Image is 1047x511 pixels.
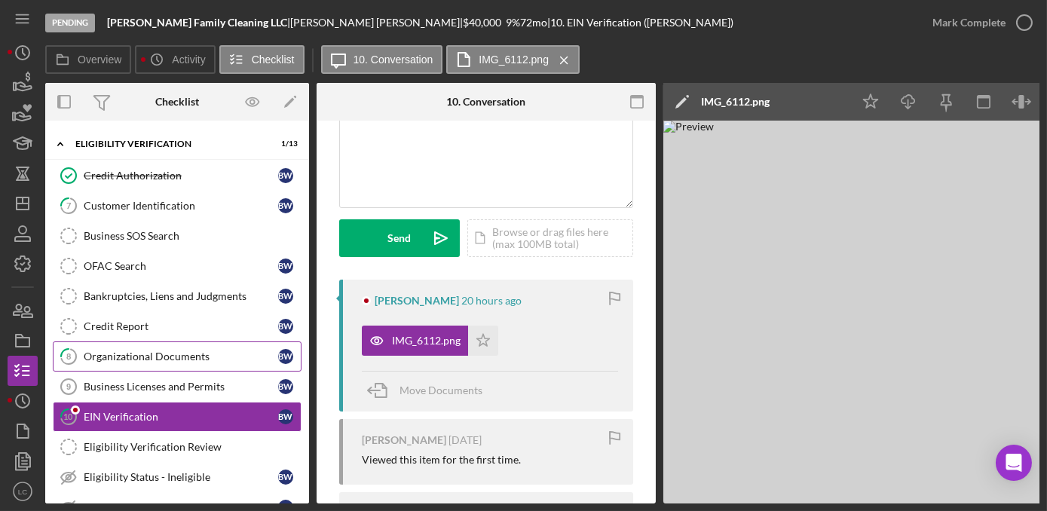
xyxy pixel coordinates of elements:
[53,402,302,432] a: 10EIN VerificationBW
[447,96,526,108] div: 10. Conversation
[290,17,463,29] div: [PERSON_NAME] [PERSON_NAME] |
[66,351,71,361] tspan: 8
[53,191,302,221] a: 7Customer IdentificationBW
[84,441,301,453] div: Eligibility Verification Review
[84,320,278,332] div: Credit Report
[278,198,293,213] div: B W
[219,45,305,74] button: Checklist
[701,96,770,108] div: IMG_6112.png
[448,434,482,446] time: 2025-09-08 14:51
[252,54,295,66] label: Checklist
[53,161,302,191] a: Credit AuthorizationBW
[278,319,293,334] div: B W
[53,341,302,372] a: 8Organizational DocumentsBW
[278,259,293,274] div: B W
[135,45,215,74] button: Activity
[107,16,287,29] b: [PERSON_NAME] Family Cleaning LLC
[917,8,1039,38] button: Mark Complete
[479,54,549,66] label: IMG_6112.png
[84,260,278,272] div: OFAC Search
[278,289,293,304] div: B W
[321,45,443,74] button: 10. Conversation
[84,471,278,483] div: Eligibility Status - Ineligible
[362,434,446,446] div: [PERSON_NAME]
[362,454,521,466] div: Viewed this item for the first time.
[996,445,1032,481] div: Open Intercom Messenger
[53,432,302,462] a: Eligibility Verification Review
[278,349,293,364] div: B W
[84,350,278,363] div: Organizational Documents
[53,281,302,311] a: Bankruptcies, Liens and JudgmentsBW
[278,409,293,424] div: B W
[66,200,72,210] tspan: 7
[339,219,460,257] button: Send
[84,381,278,393] div: Business Licenses and Permits
[84,170,278,182] div: Credit Authorization
[362,372,497,409] button: Move Documents
[8,476,38,506] button: LC
[107,17,290,29] div: |
[547,17,733,29] div: | 10. EIN Verification ([PERSON_NAME])
[53,221,302,251] a: Business SOS Search
[375,295,459,307] div: [PERSON_NAME]
[53,251,302,281] a: OFAC SearchBW
[271,139,298,148] div: 1 / 13
[172,54,205,66] label: Activity
[84,290,278,302] div: Bankruptcies, Liens and Judgments
[278,168,293,183] div: B W
[155,96,199,108] div: Checklist
[84,411,278,423] div: EIN Verification
[64,412,74,421] tspan: 10
[84,200,278,212] div: Customer Identification
[461,295,522,307] time: 2025-09-10 23:08
[18,488,27,496] text: LC
[506,17,520,29] div: 9 %
[84,230,301,242] div: Business SOS Search
[400,384,482,396] span: Move Documents
[463,16,501,29] span: $40,000
[520,17,547,29] div: 72 mo
[66,382,71,391] tspan: 9
[392,335,461,347] div: IMG_6112.png
[388,219,412,257] div: Send
[53,462,302,492] a: Eligibility Status - IneligibleBW
[75,139,260,148] div: Eligibility Verification
[53,311,302,341] a: Credit ReportBW
[354,54,433,66] label: 10. Conversation
[362,326,498,356] button: IMG_6112.png
[45,45,131,74] button: Overview
[78,54,121,66] label: Overview
[278,470,293,485] div: B W
[932,8,1006,38] div: Mark Complete
[45,14,95,32] div: Pending
[278,379,293,394] div: B W
[53,372,302,402] a: 9Business Licenses and PermitsBW
[446,45,580,74] button: IMG_6112.png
